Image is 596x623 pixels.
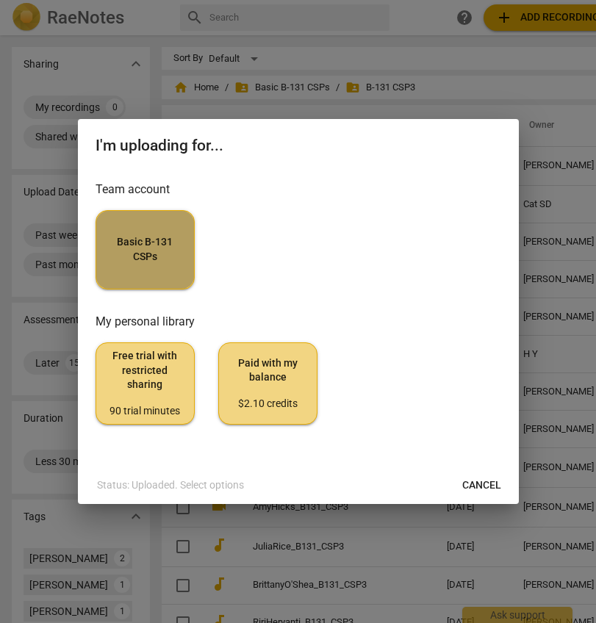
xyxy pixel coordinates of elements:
[108,349,182,418] span: Free trial with restricted sharing
[96,181,501,198] h3: Team account
[231,356,305,411] span: Paid with my balance
[231,397,305,411] div: $2.10 credits
[97,478,244,493] p: Status: Uploaded. Select options
[218,342,317,425] button: Paid with my balance$2.10 credits
[96,313,501,331] h3: My personal library
[450,472,513,498] button: Cancel
[462,478,501,493] span: Cancel
[96,210,195,289] button: Basic B-131 CSPs
[96,137,501,155] h2: I'm uploading for...
[96,342,195,425] button: Free trial with restricted sharing90 trial minutes
[108,235,182,264] span: Basic B-131 CSPs
[108,404,182,419] div: 90 trial minutes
